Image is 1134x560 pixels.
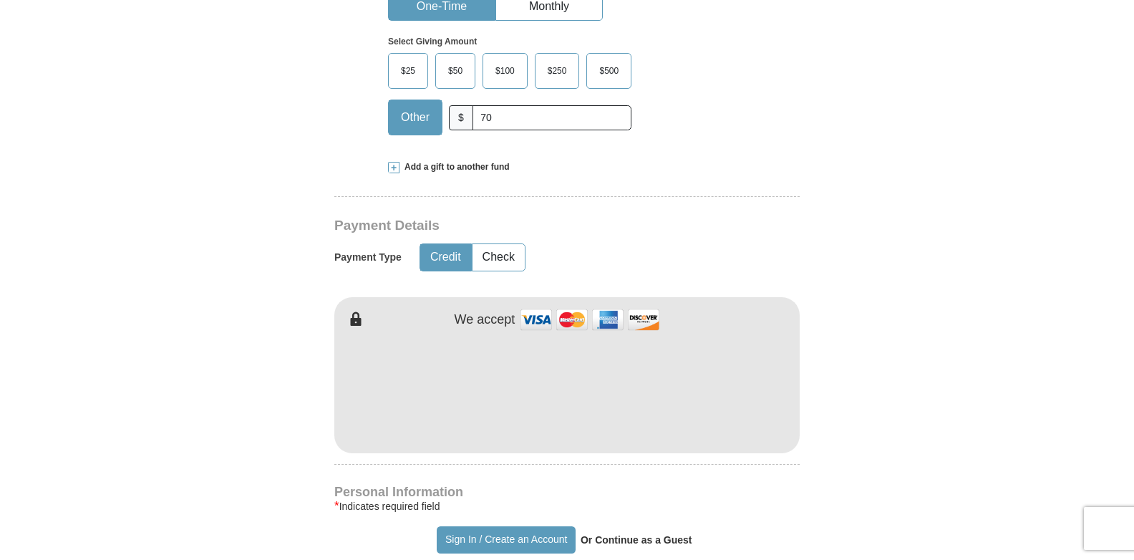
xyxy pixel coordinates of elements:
[394,60,422,82] span: $25
[455,312,515,328] h4: We accept
[437,526,575,554] button: Sign In / Create an Account
[420,244,471,271] button: Credit
[441,60,470,82] span: $50
[449,105,473,130] span: $
[472,244,525,271] button: Check
[541,60,574,82] span: $250
[334,218,699,234] h3: Payment Details
[388,37,477,47] strong: Select Giving Amount
[334,251,402,264] h5: Payment Type
[581,534,692,546] strong: Or Continue as a Guest
[472,105,631,130] input: Other Amount
[399,161,510,173] span: Add a gift to another fund
[592,60,626,82] span: $500
[518,304,661,335] img: credit cards accepted
[488,60,522,82] span: $100
[334,486,800,498] h4: Personal Information
[394,107,437,128] span: Other
[334,498,800,515] div: Indicates required field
